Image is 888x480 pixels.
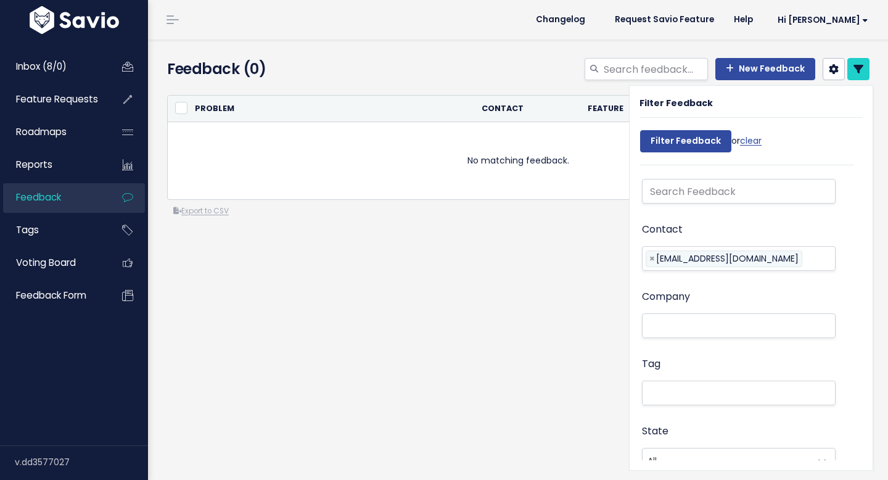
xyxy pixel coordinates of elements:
[3,85,102,114] a: Feature Requests
[646,250,802,267] li: mjelectricalm@gmail.com
[173,206,229,216] a: Export to CSV
[3,151,102,179] a: Reports
[3,183,102,212] a: Feedback
[642,423,668,441] label: State
[16,93,98,106] span: Feature Requests
[187,96,474,122] th: Problem
[16,125,67,138] span: Roadmaps
[16,223,39,236] span: Tags
[642,448,836,473] span: All
[715,58,815,80] a: New Feedback
[642,288,690,306] label: Company
[3,216,102,244] a: Tags
[642,179,836,204] input: Search Feedback
[724,10,763,29] a: Help
[763,10,878,30] a: Hi [PERSON_NAME]
[168,122,869,200] td: No matching feedback.
[27,6,122,34] img: logo-white.9d6f32f41409.svg
[167,58,389,80] h4: Feedback (0)
[640,124,762,165] div: or
[640,130,731,152] input: Filter Feedback
[16,191,61,204] span: Feedback
[649,251,655,267] span: ×
[3,118,102,146] a: Roadmaps
[16,256,76,269] span: Voting Board
[3,52,102,81] a: Inbox (8/0)
[580,96,675,122] th: Feature
[642,221,683,239] label: Contact
[16,158,52,171] span: Reports
[16,60,67,73] span: Inbox (8/0)
[474,96,580,122] th: Contact
[602,58,708,80] input: Search feedback...
[536,15,585,24] span: Changelog
[778,15,868,25] span: Hi [PERSON_NAME]
[15,446,148,478] div: v.dd3577027
[643,449,810,472] span: All
[740,134,762,147] a: clear
[3,281,102,310] a: Feedback form
[3,249,102,277] a: Voting Board
[642,355,660,373] label: Tag
[639,97,713,109] strong: Filter Feedback
[605,10,724,29] a: Request Savio Feature
[16,289,86,302] span: Feedback form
